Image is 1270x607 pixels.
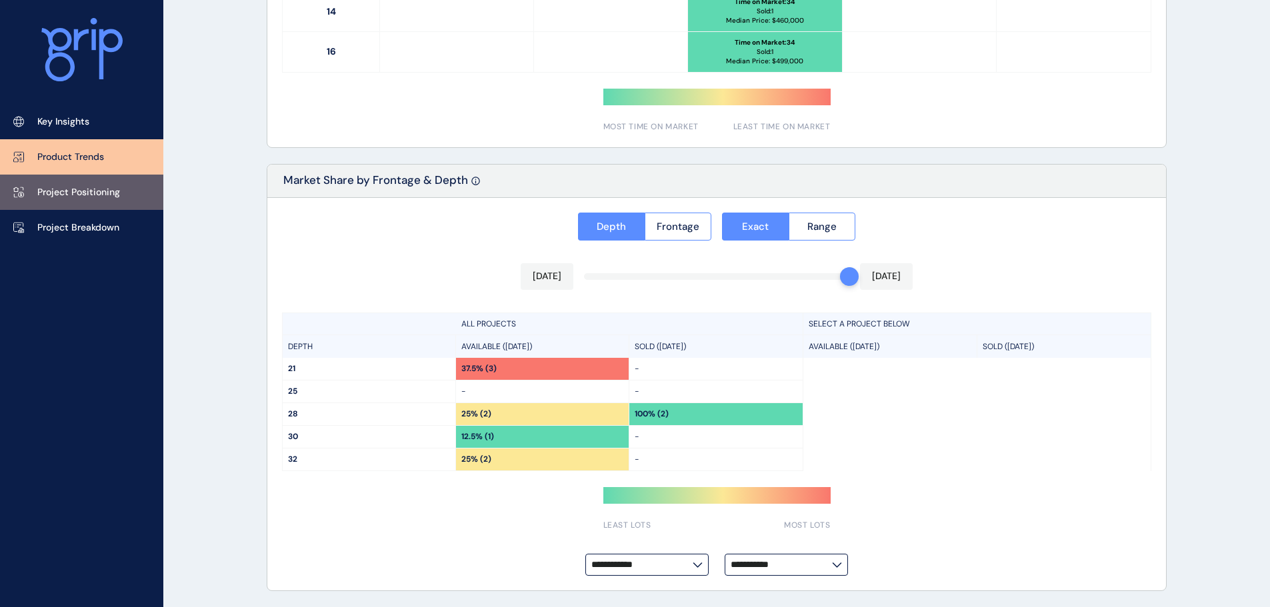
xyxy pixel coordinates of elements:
[809,318,910,330] p: SELECT A PROJECT BELOW
[461,363,497,374] p: 37.5% (3)
[37,115,89,129] p: Key Insights
[722,213,789,241] button: Exact
[872,270,901,283] p: [DATE]
[461,431,494,442] p: 12.5% (1)
[742,220,769,233] span: Exact
[283,173,468,197] p: Market Share by Frontage & Depth
[635,341,686,352] p: SOLD ([DATE])
[735,38,795,47] p: Time on Market : 34
[645,213,712,241] button: Frontage
[461,408,491,420] p: 25% (2)
[635,454,797,465] p: -
[809,341,879,352] p: AVAILABLE ([DATE])
[288,408,450,420] p: 28
[461,454,491,465] p: 25% (2)
[807,220,837,233] span: Range
[461,318,516,330] p: ALL PROJECTS
[726,16,804,25] p: Median Price: $ 460,000
[635,408,669,420] p: 100% (2)
[757,47,773,57] p: Sold: 1
[597,220,626,233] span: Depth
[578,213,645,241] button: Depth
[37,186,120,199] p: Project Positioning
[789,213,856,241] button: Range
[288,431,450,442] p: 30
[635,431,797,442] p: -
[635,386,797,397] p: -
[726,57,803,66] p: Median Price: $ 499,000
[37,151,104,164] p: Product Trends
[757,7,773,16] p: Sold: 1
[533,270,561,283] p: [DATE]
[983,341,1034,352] p: SOLD ([DATE])
[37,221,119,235] p: Project Breakdown
[288,454,450,465] p: 32
[603,121,699,133] span: MOST TIME ON MARKET
[635,363,797,374] p: -
[461,386,623,397] p: -
[288,341,313,352] p: DEPTH
[288,386,450,397] p: 25
[603,520,651,531] span: LEAST LOTS
[283,32,380,72] p: 16
[733,121,831,133] span: LEAST TIME ON MARKET
[288,363,450,374] p: 21
[784,520,830,531] span: MOST LOTS
[657,220,699,233] span: Frontage
[461,341,532,352] p: AVAILABLE ([DATE])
